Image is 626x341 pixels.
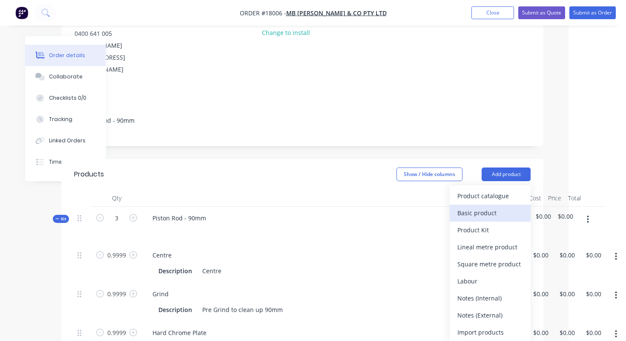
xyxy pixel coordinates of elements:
button: Notes (External) [450,307,531,324]
div: Cost [525,190,545,207]
div: Import products [457,326,523,338]
a: MB [PERSON_NAME] & Co Pty Ltd [286,9,387,17]
div: Labour [457,275,523,287]
button: Notes (Internal) [450,290,531,307]
div: Centre [146,249,178,261]
button: Submit as Quote [518,6,565,19]
button: Submit as Order [569,6,616,19]
div: Order details [49,52,85,59]
div: Description [155,265,195,277]
div: Total [565,190,584,207]
button: Collaborate [25,66,106,87]
div: Product Kit [457,224,523,236]
button: Checklists 0/0 [25,87,106,109]
div: Timeline [49,158,72,166]
div: Price [545,190,565,207]
img: Factory [15,6,28,19]
button: Labour [450,273,531,290]
div: Linked Orders [49,137,86,144]
div: Hard Chrome Plate [146,327,213,339]
div: Pre Grind to clean up 90mm [199,303,286,316]
span: $0.00 [536,212,551,221]
div: Piston Rod - 90mm [74,107,531,133]
span: $0.00 [558,212,573,221]
button: Tracking [25,109,106,130]
div: Products [74,169,104,179]
button: Basic product [450,205,531,222]
button: Add product [482,168,531,181]
div: Grind [146,288,175,300]
div: 0400 641 005 [75,28,145,40]
button: Import products [450,324,531,341]
span: Order #18006 - [240,9,286,17]
button: Change to install [257,27,314,38]
div: Centre [199,265,225,277]
div: Piston Rod - 90mm [146,212,213,224]
div: Notes [74,95,531,104]
button: Show / Hide columns [396,168,462,181]
div: Kit [53,215,69,223]
button: Square metre product [450,256,531,273]
span: Kit [55,216,66,222]
div: Tracking [49,116,72,123]
button: Order details [25,45,106,66]
div: Basic product [457,207,523,219]
div: Notes (External) [457,309,523,321]
div: Lineal metre product [457,241,523,253]
div: Square metre product [457,258,523,270]
button: Lineal metre product [450,239,531,256]
div: Description [155,303,195,316]
button: Close [471,6,514,19]
div: Qty [91,190,142,207]
div: Notes (Internal) [457,292,523,304]
button: Timeline [25,151,106,173]
div: Collaborate [49,73,83,81]
div: Checklists 0/0 [49,94,86,102]
button: Product catalogue [450,188,531,205]
button: Linked Orders [25,130,106,151]
div: Product catalogue [457,190,523,202]
button: Product Kit [450,222,531,239]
